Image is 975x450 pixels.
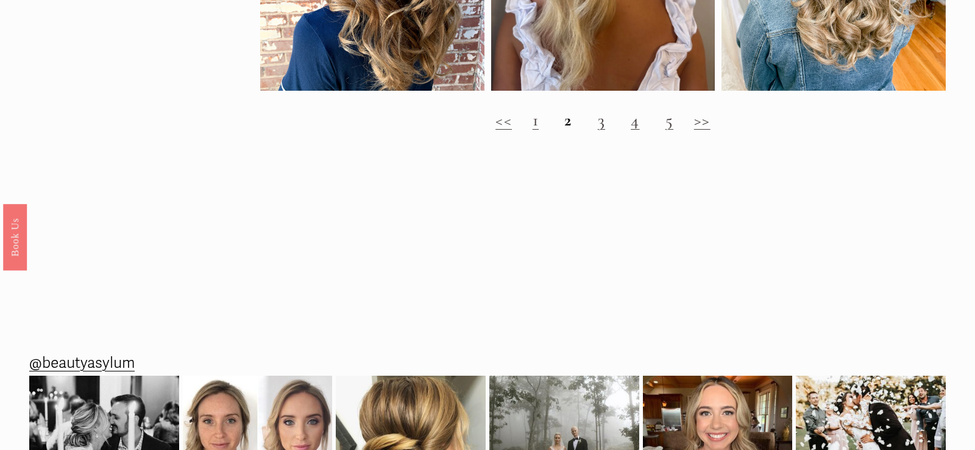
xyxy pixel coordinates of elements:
[3,203,27,270] a: Book Us
[29,350,135,376] a: @beautyasylum
[631,110,639,130] a: 4
[598,110,605,130] a: 3
[564,110,572,130] strong: 2
[495,110,512,130] a: <<
[665,110,673,130] a: 5
[533,110,539,130] a: 1
[694,110,711,130] a: >>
